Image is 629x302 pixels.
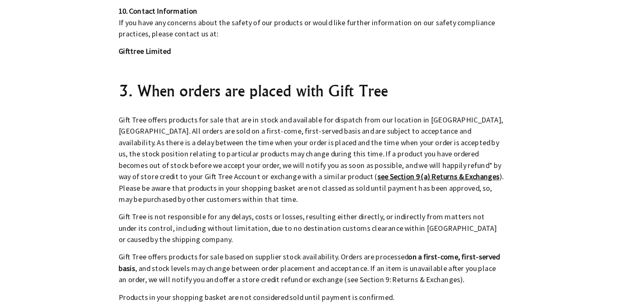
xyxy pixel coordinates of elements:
p: Products in your shopping basket are not considered sold until payment is confirmed. [143,273,480,283]
a: see Section 9 (a) Returns & Exchanges [369,168,476,177]
strong: delays, costs, or losses [218,289,282,297]
p: Gift Tree offers products for sale based on supplier stock availability. Orders are processed , a... [143,238,480,268]
strong: 10. Contact Information [143,24,212,32]
strong: Gifttree Limited [143,59,188,67]
p: If you have any concerns about the safety of our products or would like further information on ou... [143,23,480,53]
h2: 3. When orders are placed with Gift Tree [143,88,480,108]
p: Gift Tree offers products for sale that are in stock and available for dispatch from our location... [143,118,480,197]
p: Gift Tree is not responsible for any delays, costs or losses, resulting either directly, or indir... [143,203,480,232]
